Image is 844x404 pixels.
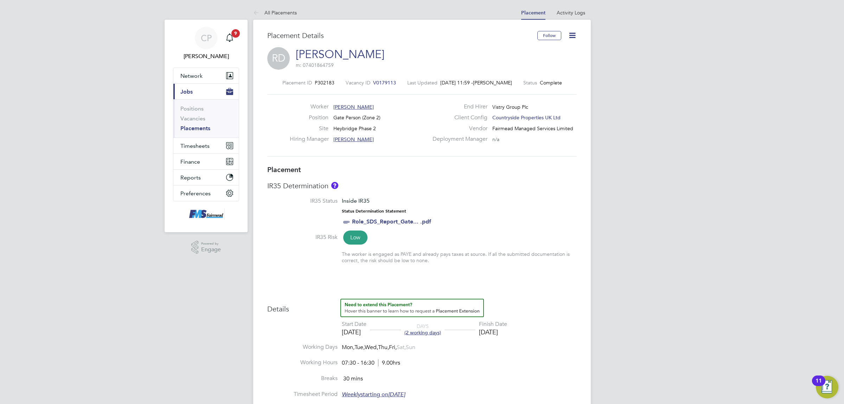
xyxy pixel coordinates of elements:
div: [DATE] [479,328,507,336]
label: Status [523,80,537,86]
span: Finance [180,158,200,165]
label: Breaks [267,375,338,382]
a: Positions [180,105,204,112]
span: Fri, [389,344,397,351]
label: Client Config [428,114,487,121]
label: Placement ID [282,80,312,86]
button: Reports [173,170,239,185]
label: Last Updated [407,80,437,86]
h3: IR35 Determination [267,181,577,190]
span: Network [180,72,203,79]
div: 11 [816,381,822,390]
button: Finance [173,154,239,169]
span: Mon, [342,344,354,351]
a: Go to home page [173,208,239,220]
h3: Placement Details [267,31,532,40]
div: Jobs [173,99,239,138]
button: Jobs [173,84,239,99]
label: Vacancy ID [346,80,370,86]
span: V0179113 [373,80,396,86]
nav: Main navigation [165,20,248,232]
div: [DATE] [342,328,366,336]
div: The worker is engaged as PAYE and already pays taxes at source. If all the submitted documentatio... [342,251,577,264]
span: [PERSON_NAME] [333,104,374,110]
span: m: 07401864759 [296,62,334,68]
span: Engage [201,247,221,253]
span: Fairmead Managed Services Limited [492,125,573,132]
span: Sun [406,344,415,351]
span: (2 working days) [404,329,441,336]
span: Thu, [378,344,389,351]
span: 9.00hrs [378,359,400,366]
a: CP[PERSON_NAME] [173,27,239,61]
label: Timesheet Period [267,391,338,398]
h3: Details [267,299,577,314]
div: Start Date [342,321,366,328]
label: End Hirer [428,103,487,111]
label: IR35 Status [267,197,338,205]
button: Network [173,68,239,83]
label: Vendor [428,125,487,132]
span: n/a [492,136,499,143]
a: Placement [521,10,545,16]
label: Deployment Manager [428,135,487,143]
span: 9 [231,29,240,38]
a: Vacancies [180,115,205,122]
button: How to extend a Placement? [340,299,484,317]
span: [DATE] 11:59 - [440,80,473,86]
span: Low [343,231,367,245]
a: 9 [223,27,237,49]
a: Role_SDS_Report_Gate... .pdf [352,218,431,225]
span: CP [201,33,212,43]
a: All Placements [253,10,297,16]
span: [PERSON_NAME] [473,80,512,86]
button: About IR35 [331,182,338,189]
span: 30 mins [343,375,363,382]
button: Open Resource Center, 11 new notifications [816,376,838,398]
b: Placement [267,165,301,174]
label: IR35 Risk [267,234,338,241]
strong: Status Determination Statement [342,209,406,214]
em: [DATE] [388,391,405,398]
span: Powered by [201,241,221,247]
span: P302183 [315,80,334,86]
span: [PERSON_NAME] [333,136,374,143]
span: Wed, [365,344,378,351]
label: Hiring Manager [290,135,328,143]
span: Timesheets [180,143,210,149]
span: Preferences [180,190,211,197]
span: Complete [540,80,562,86]
label: Working Days [267,343,338,351]
span: Vistry Group Plc [492,104,528,110]
label: Working Hours [267,359,338,366]
span: Inside IR35 [342,197,370,204]
span: Reports [180,174,201,181]
button: Preferences [173,185,239,201]
span: Jobs [180,88,193,95]
a: Powered byEngage [191,241,221,254]
a: [PERSON_NAME] [296,48,384,61]
a: Activity Logs [557,10,585,16]
span: Heybridge Phase 2 [333,125,376,132]
div: Finish Date [479,321,507,328]
span: Gate Person (Zone 2) [333,114,381,121]
span: Tue, [354,344,365,351]
div: DAYS [401,323,445,336]
label: Worker [290,103,328,111]
button: Timesheets [173,138,239,153]
a: Placements [180,125,210,132]
label: Position [290,114,328,121]
label: Site [290,125,328,132]
span: Callum Pridmore [173,52,239,61]
span: starting on [342,391,405,398]
img: f-mead-logo-retina.png [187,208,225,220]
em: Weekly [342,391,360,398]
div: 07:30 - 16:30 [342,359,400,367]
span: RD [267,47,290,70]
span: Sat, [397,344,406,351]
span: Countryside Properties UK Ltd [492,114,561,121]
button: Follow [537,31,561,40]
